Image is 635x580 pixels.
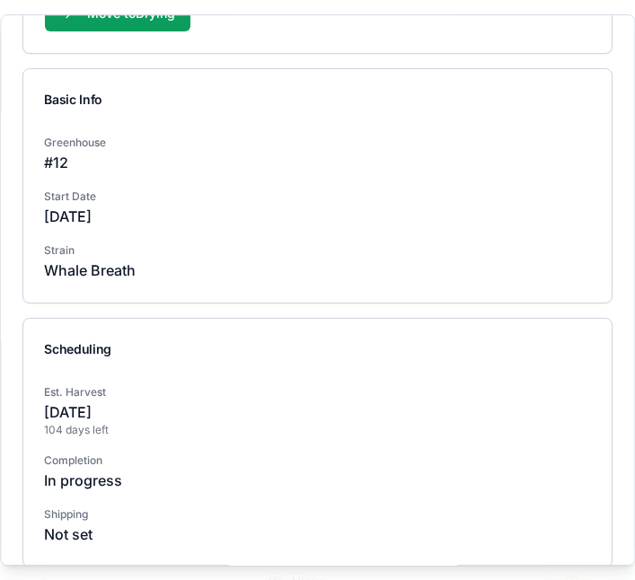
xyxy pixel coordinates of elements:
p: Whale Breath [45,259,590,281]
label: Start Date [45,189,97,203]
p: Not set [45,523,590,545]
label: Est. Harvest [45,385,107,399]
div: Scheduling [45,340,590,358]
p: [DATE] [45,206,590,227]
p: [DATE] [45,401,590,423]
label: Greenhouse [45,136,107,149]
p: In progress [45,470,590,491]
div: Basic Info [45,91,590,109]
p: # 12 [45,152,590,173]
label: Completion [45,453,103,467]
p: 104 days left [45,423,590,437]
label: Strain [45,243,75,257]
label: Shipping [45,507,89,521]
